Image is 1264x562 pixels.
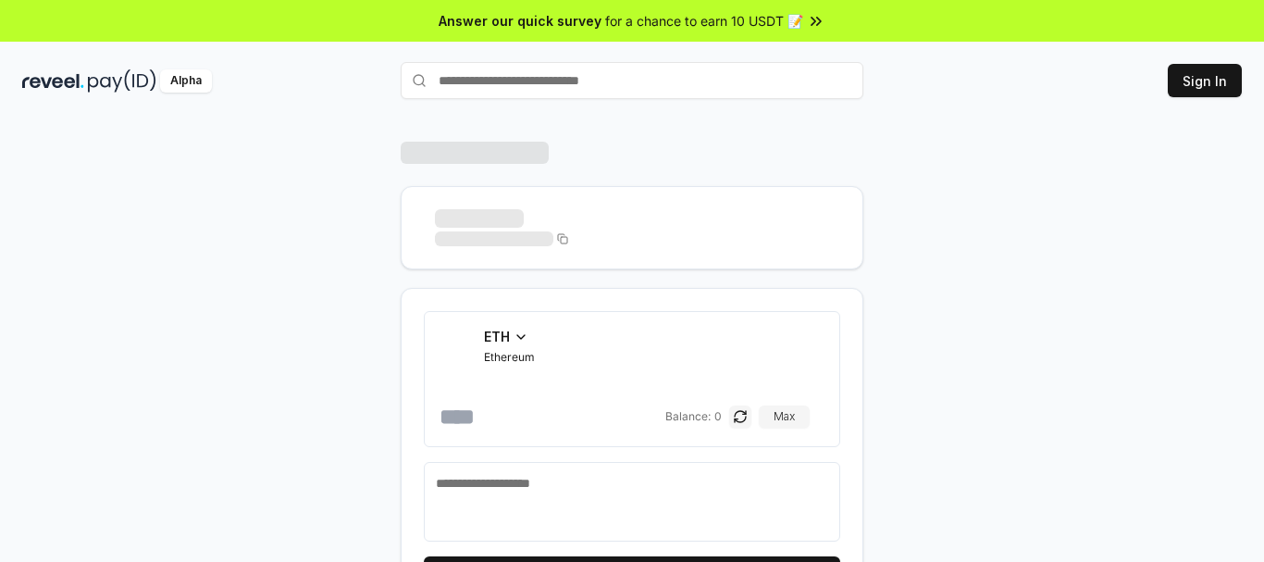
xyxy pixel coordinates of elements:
span: Answer our quick survey [439,11,601,31]
span: for a chance to earn 10 USDT 📝 [605,11,803,31]
img: reveel_dark [22,69,84,93]
button: Sign In [1168,64,1242,97]
img: pay_id [88,69,156,93]
button: Max [759,406,810,428]
div: Alpha [160,69,212,93]
span: Ethereum [484,350,535,365]
span: Balance: [665,409,711,424]
span: 0 [714,409,722,424]
span: ETH [484,327,510,346]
